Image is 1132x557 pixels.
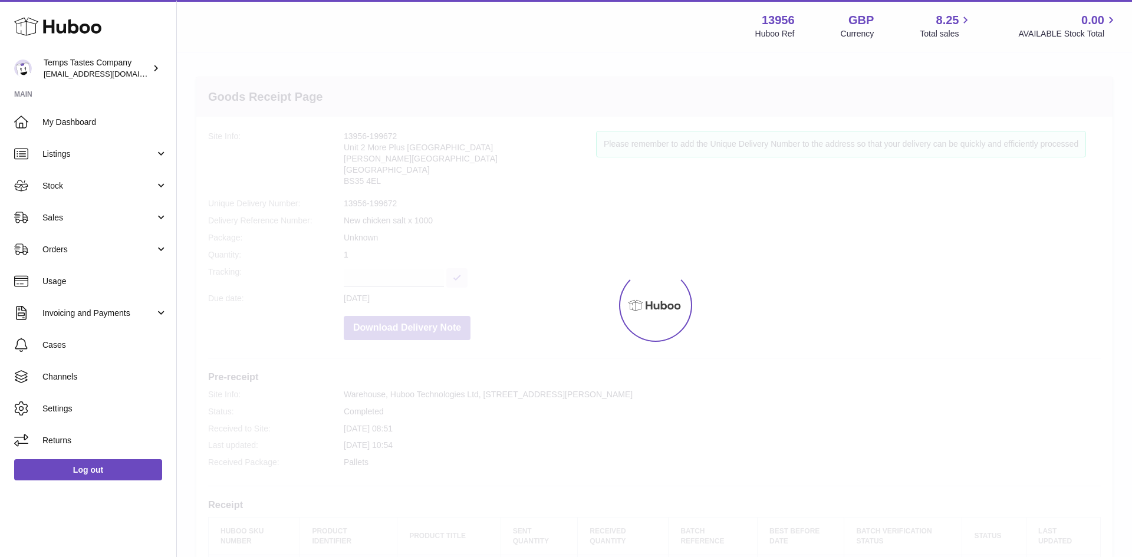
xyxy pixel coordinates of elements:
[762,12,795,28] strong: 13956
[1081,12,1104,28] span: 0.00
[42,403,167,414] span: Settings
[42,371,167,383] span: Channels
[14,60,32,77] img: internalAdmin-13956@internal.huboo.com
[44,57,150,80] div: Temps Tastes Company
[42,117,167,128] span: My Dashboard
[44,69,173,78] span: [EMAIL_ADDRESS][DOMAIN_NAME]
[920,12,972,39] a: 8.25 Total sales
[42,340,167,351] span: Cases
[1018,28,1118,39] span: AVAILABLE Stock Total
[841,28,874,39] div: Currency
[1018,12,1118,39] a: 0.00 AVAILABLE Stock Total
[920,28,972,39] span: Total sales
[42,308,155,319] span: Invoicing and Payments
[848,12,874,28] strong: GBP
[42,276,167,287] span: Usage
[42,149,155,160] span: Listings
[14,459,162,480] a: Log out
[42,212,155,223] span: Sales
[936,12,959,28] span: 8.25
[42,244,155,255] span: Orders
[42,435,167,446] span: Returns
[755,28,795,39] div: Huboo Ref
[42,180,155,192] span: Stock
